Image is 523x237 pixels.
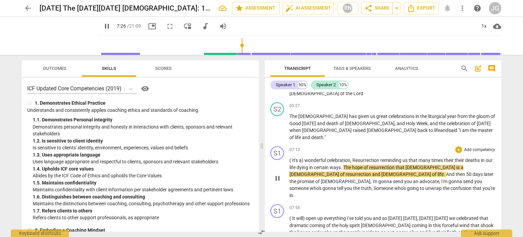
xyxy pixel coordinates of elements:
span: Analytics [395,66,418,71]
div: 1. 4. Upholds ICF core values [33,165,253,173]
span: great [376,114,389,119]
span: that [409,158,418,163]
span: share [364,4,373,12]
span: send [393,179,404,184]
span: move_down [184,22,192,30]
span: the [339,229,347,235]
span: 'm [373,179,378,184]
div: 1. 7. Refers clients to others [33,207,253,214]
p: Understands and consistently applies coaching ethics and standards of coaching. [27,107,253,114]
span: and [430,121,439,126]
span: we [449,216,456,221]
button: Picture in picture [146,20,158,32]
span: the [469,114,476,119]
span: Someone [374,186,394,191]
div: 1. 1. Demonstrates Personal integrity [33,116,253,123]
span: truth [361,186,371,191]
span: Outcomes [43,66,66,71]
div: Change speaker [270,102,284,116]
span: [DATE] [388,216,403,221]
span: the [443,186,450,191]
span: compare_arrows [257,228,266,236]
span: that [479,216,488,221]
span: year [447,114,457,119]
p: Is sensitive to clients' identity, environment, experiences, values and beliefs [33,144,253,151]
span: their [455,158,465,163]
span: the [346,91,353,96]
span: resurrection [346,172,372,177]
span: Skills [102,66,116,71]
span: celebration [327,158,350,163]
span: auto_fix_high [285,4,294,12]
span: 7:26 [117,23,126,29]
button: Search [459,63,470,74]
span: someone [289,186,310,191]
span: who's [310,186,322,191]
span: you're [482,186,495,191]
span: pause [103,22,111,30]
span: who's [394,186,407,191]
span: gloom [476,114,491,119]
span: days [473,172,484,177]
span: and [419,229,429,235]
span: life [438,172,444,177]
span: spirit [349,223,361,228]
span: The [343,165,352,170]
button: Volume [217,20,229,32]
span: times [431,158,444,163]
span: [DEMOGRAPHIC_DATA] [298,114,349,119]
p: Maintains confidentiality with client information per stakeholder agreements and pertinent laws [33,186,253,193]
span: so [382,216,388,221]
button: Sharing summary [392,2,401,14]
p: Abides by the ICF Code of Ethics and upholds the Core Values [33,172,253,179]
span: you [404,179,413,184]
span: pause [273,174,282,182]
span: " [324,135,326,140]
span: comment [488,64,496,73]
span: / 21:09 [127,23,141,29]
span: , [370,179,373,184]
span: life [289,165,297,170]
div: Add outcome [455,146,462,153]
span: unwrap [425,186,443,191]
span: Holy [406,121,416,126]
span: said [448,128,458,133]
span: help [473,4,481,12]
span: woke [320,229,333,235]
button: RN [337,2,359,14]
span: life and [434,128,448,133]
button: AI Assessment [282,2,334,14]
span: AI Assessment [285,4,331,12]
p: Maintains the distinctions between coaching, consulting, psychotherapy and other support professions [33,200,253,207]
span: 50 [466,172,473,177]
span: [DATE] [302,121,317,126]
div: Keyboard shortcuts [11,229,69,237]
span: [DEMOGRAPHIC_DATA] [289,91,340,96]
span: up [333,229,339,235]
span: I'm [441,179,448,184]
span: people [347,229,362,235]
span: in [289,193,293,198]
span: Export [407,4,435,12]
span: Lord [353,91,363,96]
span: dying [297,165,309,170]
span: in [309,165,314,170]
span: picture_in_picture [148,22,156,30]
span: am [462,128,470,133]
span: resurrection [369,165,396,170]
span: post_add [474,64,482,73]
button: Help [140,83,150,94]
span: hope [352,165,364,170]
span: of [491,114,495,119]
span: Tags & Speakers [333,66,371,71]
span: in [428,223,433,228]
span: forceful [442,223,459,228]
span: the [289,179,297,184]
span: visibility [141,85,149,93]
span: [DEMOGRAPHIC_DATA] [361,223,412,228]
span: 07:58 [289,205,300,211]
span: that [473,186,482,191]
span: in [481,158,486,163]
button: Switch to audio player [199,20,211,32]
span: The [289,114,298,119]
